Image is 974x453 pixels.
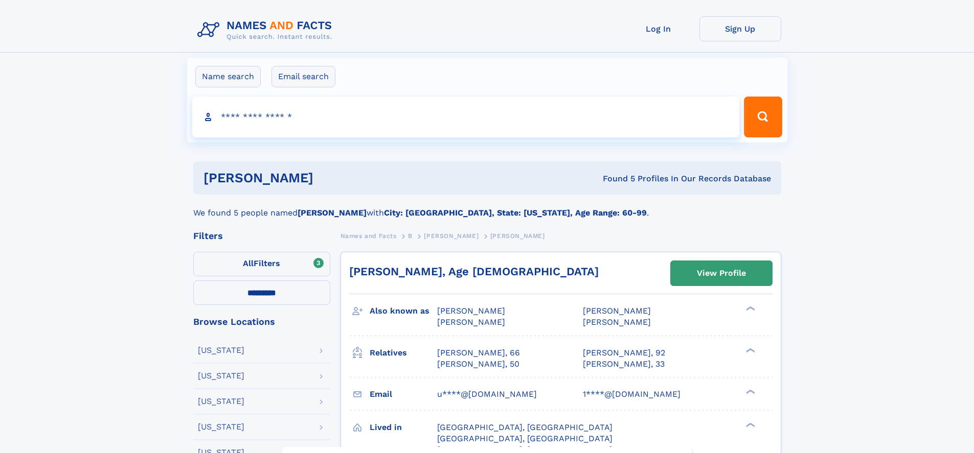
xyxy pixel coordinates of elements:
[437,306,505,316] span: [PERSON_NAME]
[743,305,756,312] div: ❯
[458,173,771,184] div: Found 5 Profiles In Our Records Database
[370,386,437,403] h3: Email
[424,232,479,240] span: [PERSON_NAME]
[490,232,545,240] span: [PERSON_NAME]
[743,388,756,395] div: ❯
[203,172,458,184] h1: [PERSON_NAME]
[437,347,520,359] a: [PERSON_NAME], 66
[243,258,254,268] span: All
[298,208,367,218] b: [PERSON_NAME]
[193,16,341,44] img: Logo Names and Facts
[583,306,651,316] span: [PERSON_NAME]
[437,422,613,432] span: [GEOGRAPHIC_DATA], [GEOGRAPHIC_DATA]
[408,232,413,240] span: B
[583,359,665,370] a: [PERSON_NAME], 33
[583,317,651,327] span: [PERSON_NAME]
[424,229,479,242] a: [PERSON_NAME]
[193,231,330,241] div: Filters
[408,229,413,242] a: B
[193,195,781,219] div: We found 5 people named with .
[699,16,781,41] a: Sign Up
[198,372,244,380] div: [US_STATE]
[743,347,756,353] div: ❯
[192,97,740,137] input: search input
[271,66,335,87] label: Email search
[697,261,746,285] div: View Profile
[370,344,437,362] h3: Relatives
[583,347,665,359] a: [PERSON_NAME], 92
[744,97,782,137] button: Search Button
[370,419,437,436] h3: Lived in
[198,423,244,431] div: [US_STATE]
[618,16,699,41] a: Log In
[370,302,437,320] h3: Also known as
[437,434,613,443] span: [GEOGRAPHIC_DATA], [GEOGRAPHIC_DATA]
[743,421,756,428] div: ❯
[193,252,330,276] label: Filters
[341,229,397,242] a: Names and Facts
[195,66,261,87] label: Name search
[671,261,772,285] a: View Profile
[198,397,244,406] div: [US_STATE]
[384,208,647,218] b: City: [GEOGRAPHIC_DATA], State: [US_STATE], Age Range: 60-99
[193,317,330,326] div: Browse Locations
[198,346,244,354] div: [US_STATE]
[437,359,519,370] a: [PERSON_NAME], 50
[437,317,505,327] span: [PERSON_NAME]
[349,265,599,278] a: [PERSON_NAME], Age [DEMOGRAPHIC_DATA]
